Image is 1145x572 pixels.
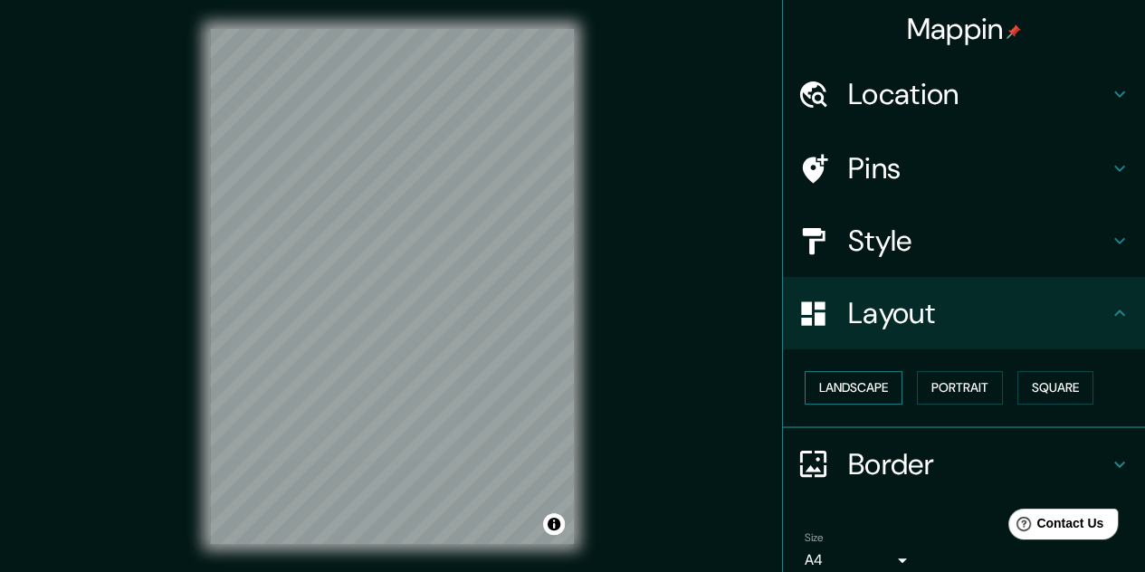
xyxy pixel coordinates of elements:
div: Layout [783,277,1145,349]
iframe: Help widget launcher [984,501,1125,552]
div: Location [783,58,1145,130]
h4: Location [848,76,1109,112]
button: Square [1017,371,1093,405]
h4: Layout [848,295,1109,331]
button: Landscape [805,371,902,405]
h4: Pins [848,150,1109,186]
div: Style [783,205,1145,277]
button: Toggle attribution [543,513,565,535]
label: Size [805,529,824,545]
button: Portrait [917,371,1003,405]
h4: Mappin [907,11,1022,47]
img: pin-icon.png [1007,24,1021,39]
div: Pins [783,132,1145,205]
div: Border [783,428,1145,500]
h4: Border [848,446,1109,482]
canvas: Map [210,29,574,544]
h4: Style [848,223,1109,259]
